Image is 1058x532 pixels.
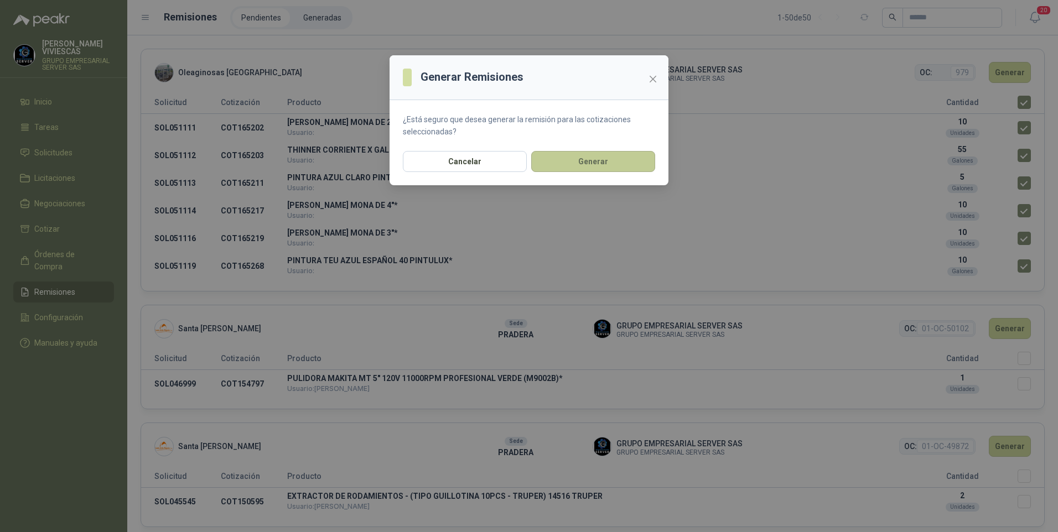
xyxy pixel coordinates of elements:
[531,151,655,172] button: Generar
[421,69,523,86] h3: Generar Remisiones
[403,113,655,138] p: ¿Está seguro que desea generar la remisión para las cotizaciones seleccionadas?
[644,70,662,88] button: Close
[403,151,527,172] button: Cancelar
[649,75,657,84] span: close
